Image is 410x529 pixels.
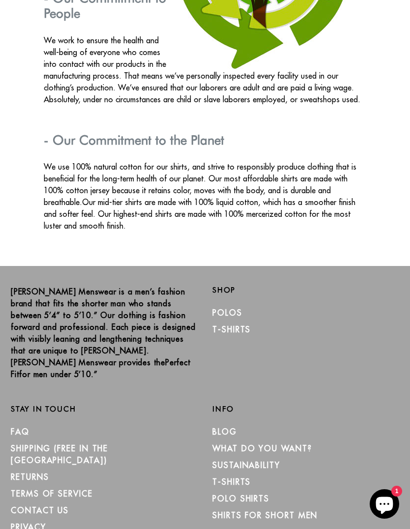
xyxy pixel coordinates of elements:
[212,324,251,334] a: T-Shirts
[367,489,402,521] inbox-online-store-chat: Shopify online store chat
[212,510,318,520] a: Shirts for Short Men
[44,132,367,147] h3: - Our Commitment to the Planet
[11,357,191,379] strong: Perfect Fit
[11,405,198,413] h2: Stay in Touch
[212,427,237,437] a: Blog
[44,161,367,232] p: We use 100% natural cotton for our shirts, and strive to responsibly produce clothing that is ben...
[11,505,69,515] a: CONTACT US
[212,494,269,503] a: Polo Shirts
[11,286,198,380] p: [PERSON_NAME] Menswear is a men’s fashion brand that fits the shorter man who stands between 5’4”...
[212,405,399,413] h2: Info
[212,308,242,318] a: Polos
[11,443,108,465] a: SHIPPING (Free in the [GEOGRAPHIC_DATA])
[11,427,29,437] a: FAQ
[212,443,312,453] a: What Do You Want?
[212,477,251,487] a: T-Shirts
[44,34,367,105] p: We work to ensure the health and well-being of everyone who comes into contact with our products ...
[212,460,280,470] a: Sustainability
[11,489,93,499] a: TERMS OF SERVICE
[212,286,399,294] h2: Shop
[11,472,49,482] a: RETURNS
